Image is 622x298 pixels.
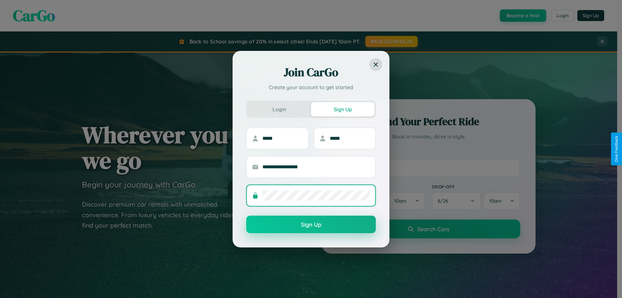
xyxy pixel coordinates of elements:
[311,102,374,116] button: Sign Up
[246,83,376,91] p: Create your account to get started
[248,102,311,116] button: Login
[246,65,376,80] h2: Join CarGo
[614,136,619,162] div: Give Feedback
[246,216,376,233] button: Sign Up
